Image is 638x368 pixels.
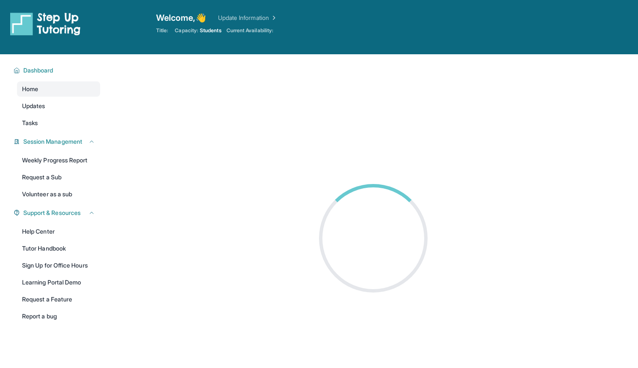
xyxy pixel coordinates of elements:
[23,137,82,146] span: Session Management
[17,81,100,97] a: Home
[23,66,53,75] span: Dashboard
[17,224,100,239] a: Help Center
[22,119,38,127] span: Tasks
[17,241,100,256] a: Tutor Handbook
[17,309,100,324] a: Report a bug
[20,137,95,146] button: Session Management
[269,14,277,22] img: Chevron Right
[17,275,100,290] a: Learning Portal Demo
[23,209,81,217] span: Support & Resources
[17,187,100,202] a: Volunteer as a sub
[22,85,38,93] span: Home
[17,170,100,185] a: Request a Sub
[218,14,277,22] a: Update Information
[156,12,206,24] span: Welcome, 👋
[20,209,95,217] button: Support & Resources
[17,115,100,131] a: Tasks
[20,66,95,75] button: Dashboard
[22,102,45,110] span: Updates
[10,12,81,36] img: logo
[17,98,100,114] a: Updates
[175,27,198,34] span: Capacity:
[17,292,100,307] a: Request a Feature
[17,153,100,168] a: Weekly Progress Report
[156,27,168,34] span: Title:
[227,27,273,34] span: Current Availability:
[200,27,221,34] span: Students
[17,258,100,273] a: Sign Up for Office Hours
